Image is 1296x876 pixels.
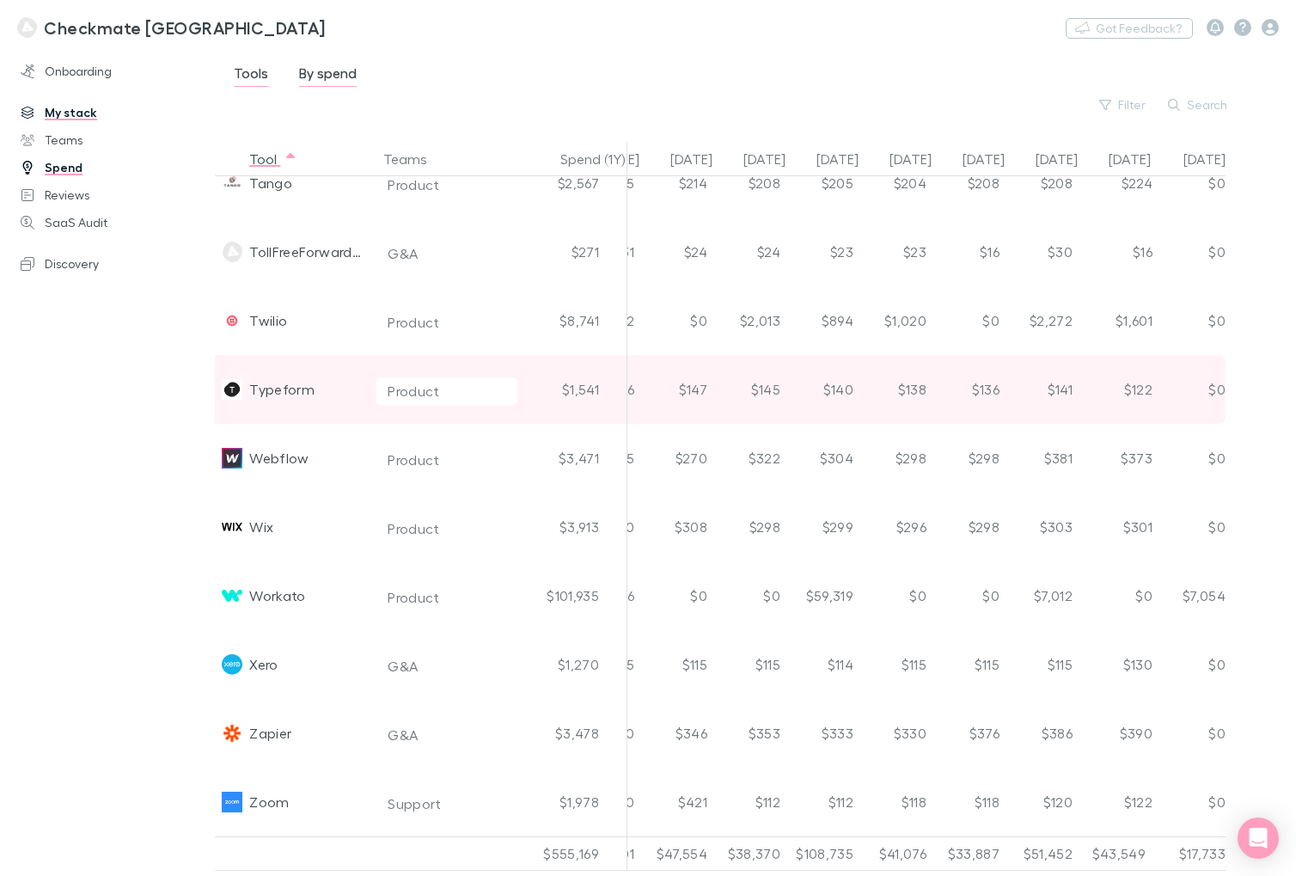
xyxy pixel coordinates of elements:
div: $41,076 [860,836,933,871]
div: $7,054 [1152,561,1226,630]
div: $115 [933,630,1006,699]
div: $16 [933,217,1006,286]
div: $3,913 [524,493,627,561]
a: Onboarding [3,58,211,85]
div: $1,270 [524,630,627,699]
div: $3,478 [524,699,627,768]
button: [DATE] [1183,142,1246,176]
img: Workato's Logo [222,585,242,606]
div: $298 [714,493,787,561]
div: $112 [714,768,787,836]
div: $0 [641,286,714,355]
button: [DATE] [889,142,952,176]
div: Xero [249,630,278,699]
div: Wix [249,493,273,561]
div: $115 [641,630,714,699]
div: $114 [787,630,860,699]
div: $386 [1006,699,1079,768]
div: G&A [388,725,418,745]
div: $59,319 [787,561,860,630]
div: Workato [249,561,306,630]
div: G&A [388,243,418,264]
div: $140 [787,355,860,424]
div: $421 [641,768,714,836]
div: $38,370 [714,836,787,871]
img: TollFreeForwarding's Logo [222,242,242,262]
div: Support [388,793,442,814]
div: $0 [860,561,933,630]
div: Product [388,518,440,539]
button: Product [376,515,517,542]
div: Zoom [249,768,289,836]
a: Spend [3,154,211,181]
div: $0 [1152,630,1226,699]
div: $303 [1006,493,1079,561]
div: $353 [714,699,787,768]
div: $8,741 [524,286,627,355]
button: [DATE] [963,142,1025,176]
div: $115 [860,630,933,699]
div: Twilio [249,286,287,355]
div: Product [388,587,440,608]
div: $0 [1152,217,1226,286]
div: G&A [388,656,418,677]
div: $0 [1152,149,1226,217]
button: Product [376,309,517,336]
div: $214 [641,149,714,217]
div: $1,541 [524,355,627,424]
img: Typeform's Logo [222,379,242,400]
button: Support [376,790,517,818]
img: Checkmate New Zealand's Logo [17,17,37,38]
div: $122 [1079,768,1152,836]
div: $224 [1079,149,1152,217]
h3: Checkmate [GEOGRAPHIC_DATA] [44,17,325,38]
button: Tool [249,142,297,176]
img: Zoom's Logo [222,792,242,812]
button: [DATE] [816,142,879,176]
div: $115 [714,630,787,699]
div: $108,735 [787,836,860,871]
div: $270 [641,424,714,493]
div: $376 [933,699,1006,768]
div: $0 [1152,768,1226,836]
div: $24 [641,217,714,286]
button: [DATE] [1036,142,1098,176]
img: Xero's Logo [222,654,242,675]
div: $1,601 [1079,286,1152,355]
img: Webflow's Logo [222,448,242,469]
div: $0 [641,561,714,630]
div: $24 [714,217,787,286]
div: Typeform [249,355,315,424]
div: $555,169 [524,836,627,871]
div: $51,452 [1006,836,1079,871]
div: $204 [860,149,933,217]
div: $120 [1006,768,1079,836]
div: $296 [860,493,933,561]
button: Filter [1091,95,1156,115]
button: [DATE] [743,142,806,176]
img: Zapier's Logo [222,723,242,744]
div: $381 [1006,424,1079,493]
div: $138 [860,355,933,424]
button: Got Feedback? [1066,18,1193,39]
div: $2,567 [524,149,627,217]
button: G&A [376,721,517,749]
div: $16 [1079,217,1152,286]
div: $301 [1079,493,1152,561]
div: $299 [787,493,860,561]
div: Webflow [249,424,309,493]
div: $0 [1152,424,1226,493]
button: G&A [376,240,517,267]
div: $304 [787,424,860,493]
div: Product [388,175,440,195]
a: Discovery [3,250,211,278]
div: $118 [933,768,1006,836]
div: $2,272 [1006,286,1079,355]
button: Teams [383,142,448,176]
div: $43,549 [1079,836,1152,871]
div: $298 [860,424,933,493]
div: $208 [714,149,787,217]
div: $333 [787,699,860,768]
div: TollFreeForwarding [249,217,363,286]
button: [DATE] [1109,142,1171,176]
